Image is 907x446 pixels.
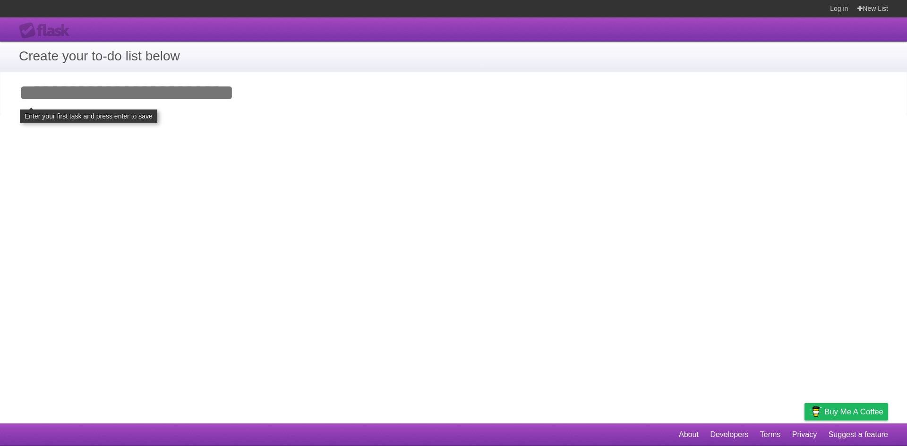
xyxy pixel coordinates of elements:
[809,404,822,420] img: Buy me a coffee
[19,46,888,66] h1: Create your to-do list below
[19,22,76,39] div: Flask
[804,403,888,421] a: Buy me a coffee
[760,426,781,444] a: Terms
[824,404,883,420] span: Buy me a coffee
[792,426,817,444] a: Privacy
[679,426,699,444] a: About
[829,426,888,444] a: Suggest a feature
[710,426,748,444] a: Developers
